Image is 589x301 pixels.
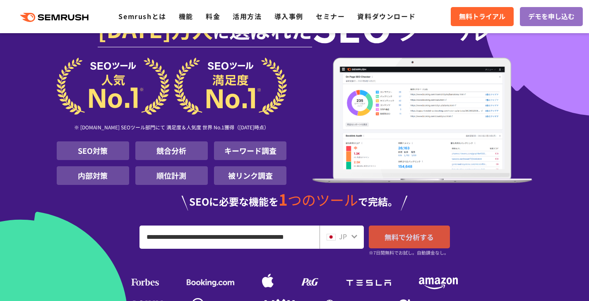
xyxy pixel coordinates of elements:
[451,7,514,26] a: 無料トライアル
[274,11,303,21] a: 導入事例
[312,9,392,42] span: SEO
[179,11,193,21] a: 機能
[459,11,505,22] span: 無料トライアル
[135,166,208,185] li: 順位計測
[118,11,166,21] a: Semrushとは
[214,141,286,160] li: キーワード調査
[357,11,416,21] a: 資料ダウンロード
[392,9,491,42] span: ツール
[57,115,287,141] div: ※ [DOMAIN_NAME] SEOツール部門にて 満足度＆人気度 世界 No.1獲得（[DATE]時点）
[369,249,449,257] small: ※7日間無料でお試し。自動課金なし。
[520,7,583,26] a: デモを申し込む
[316,11,345,21] a: セミナー
[57,166,129,185] li: 内部対策
[288,189,358,210] span: つのツール
[369,226,450,248] a: 無料で分析する
[528,11,575,22] span: デモを申し込む
[135,141,208,160] li: 競合分析
[214,166,286,185] li: 被リンク調査
[57,141,129,160] li: SEO対策
[140,226,319,248] input: URL、キーワードを入力してください
[358,194,398,209] span: で完結。
[279,188,288,210] span: 1
[385,232,434,242] span: 無料で分析する
[339,231,347,241] span: JP
[233,11,262,21] a: 活用方法
[57,192,533,211] div: SEOに必要な機能を
[206,11,220,21] a: 料金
